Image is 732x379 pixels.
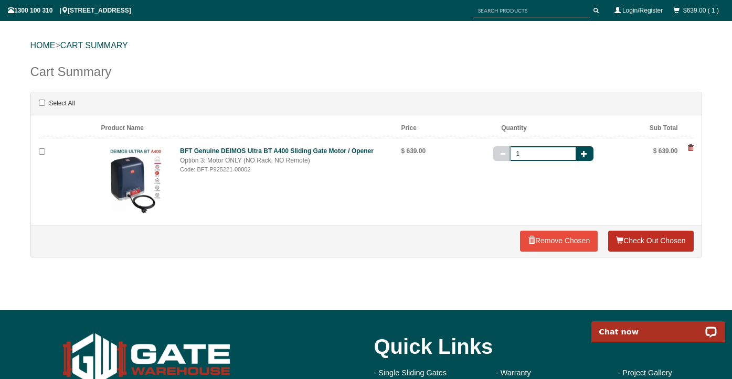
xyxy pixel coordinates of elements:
[501,124,527,132] b: Quantity
[496,369,531,377] a: - Warranty
[374,326,725,367] div: Quick Links
[683,7,719,14] a: $639.00 ( 1 )
[30,29,702,62] div: >
[622,7,663,14] a: Login/Register
[180,147,374,155] a: BFT Genuine DEIMOS Ultra BT A400 Sliding Gate Motor / Opener
[101,146,173,218] img: bft-genuine-deimos-ultra-bt-a400-sliding-gate-motor--opener-2023111715238-zut_thumb_small.jpg
[8,7,131,14] span: 1300 100 310 | [STREET_ADDRESS]
[30,62,702,92] div: Cart Summary
[180,165,378,174] div: Code: BFT-P925221-00002
[585,309,732,342] iframe: LiveChat chat widget
[374,369,447,377] a: - Single Sliding Gates
[401,147,426,155] b: $ 639.00
[180,156,378,165] div: Option 3: Motor ONLY (NO Rack, NO Remote)
[520,231,598,252] a: Remove Chosen
[60,41,128,50] a: Cart Summary
[401,124,417,132] b: Price
[30,41,56,50] a: HOME
[39,98,75,110] label: Select All
[101,124,144,132] b: Product Name
[608,231,693,252] a: Check Out Chosen
[650,124,678,132] b: Sub Total
[473,4,590,17] input: SEARCH PRODUCTS
[653,147,678,155] b: $ 639.00
[618,369,672,377] a: - Project Gallery
[39,100,45,106] input: Select All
